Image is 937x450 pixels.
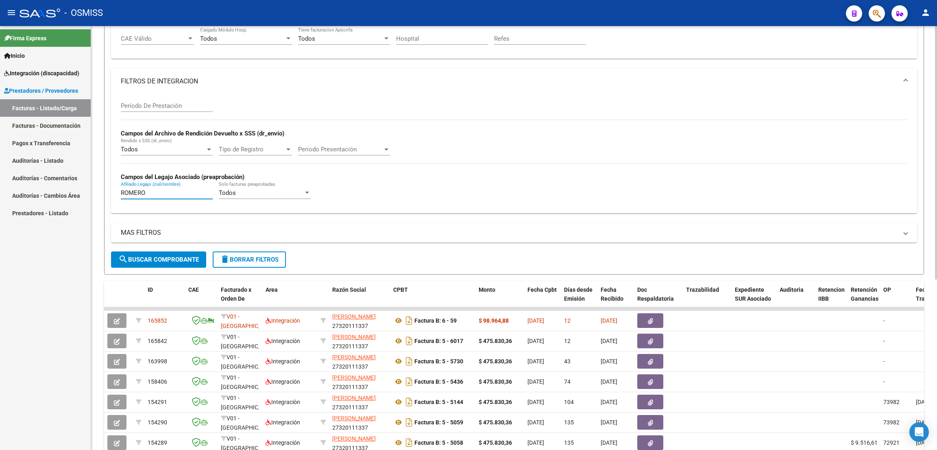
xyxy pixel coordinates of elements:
[121,146,138,153] span: Todos
[121,35,187,42] span: CAE Válido
[475,281,524,317] datatable-header-cell: Monto
[561,281,597,317] datatable-header-cell: Días desde Emisión
[121,130,284,137] strong: Campos del Archivo de Rendición Devuelto x SSS (dr_envio)
[118,254,128,264] mat-icon: search
[220,256,279,263] span: Borrar Filtros
[848,281,880,317] datatable-header-cell: Retención Ganancias
[219,189,236,197] span: Todos
[527,439,544,446] span: [DATE]
[4,51,25,60] span: Inicio
[479,286,495,293] span: Monto
[332,312,387,329] div: 27320111337
[527,286,557,293] span: Fecha Cpbt
[683,281,732,317] datatable-header-cell: Trazabilidad
[404,416,414,429] i: Descargar documento
[564,317,571,324] span: 12
[414,338,463,344] strong: Factura B: 5 - 6017
[414,358,463,365] strong: Factura B: 5 - 5730
[188,286,199,293] span: CAE
[7,8,16,17] mat-icon: menu
[921,8,930,17] mat-icon: person
[148,338,167,344] span: 165842
[393,286,408,293] span: CPBT
[916,399,933,405] span: [DATE]
[144,281,185,317] datatable-header-cell: ID
[332,414,387,431] div: 27320111337
[148,439,167,446] span: 154289
[601,419,617,426] span: [DATE]
[601,378,617,385] span: [DATE]
[883,358,885,365] span: -
[527,419,544,426] span: [DATE]
[776,281,815,317] datatable-header-cell: Auditoria
[527,399,544,405] span: [DATE]
[909,422,929,442] div: Open Intercom Messenger
[686,286,719,293] span: Trazabilidad
[332,393,387,411] div: 27320111337
[916,439,933,446] span: [DATE]
[916,419,933,426] span: [DATE]
[815,281,848,317] datatable-header-cell: Retencion IIBB
[404,436,414,449] i: Descargar documento
[479,399,512,405] strong: $ 475.830,36
[527,358,544,365] span: [DATE]
[564,419,574,426] span: 135
[601,439,617,446] span: [DATE]
[390,281,475,317] datatable-header-cell: CPBT
[479,338,512,344] strong: $ 475.830,36
[200,35,217,42] span: Todos
[479,378,512,385] strong: $ 475.830,36
[221,286,251,302] span: Facturado x Orden De
[148,419,167,426] span: 154290
[597,281,634,317] datatable-header-cell: Fecha Recibido
[118,256,199,263] span: Buscar Comprobante
[601,358,617,365] span: [DATE]
[601,286,623,302] span: Fecha Recibido
[883,338,885,344] span: -
[883,439,900,446] span: 72921
[148,358,167,365] span: 163998
[266,286,278,293] span: Area
[332,332,387,350] div: 27320111337
[121,77,898,86] mat-panel-title: FILTROS DE INTEGRACION
[404,375,414,388] i: Descargar documento
[220,254,230,264] mat-icon: delete
[332,353,387,370] div: 27320111337
[414,399,463,405] strong: Factura B: 5 - 5144
[121,173,244,181] strong: Campos del Legajo Asociado (preaprobación)
[732,281,776,317] datatable-header-cell: Expediente SUR Asociado
[479,317,509,324] strong: $ 98.964,88
[601,338,617,344] span: [DATE]
[213,251,286,268] button: Borrar Filtros
[479,419,512,426] strong: $ 475.830,36
[404,334,414,347] i: Descargar documento
[148,399,167,405] span: 154291
[404,314,414,327] i: Descargar documento
[329,281,390,317] datatable-header-cell: Razón Social
[148,286,153,293] span: ID
[527,338,544,344] span: [DATE]
[851,439,878,446] span: $ 9.516,61
[332,334,376,340] span: [PERSON_NAME]
[564,338,571,344] span: 12
[4,34,46,43] span: Firma Express
[266,358,300,365] span: Integración
[883,399,900,405] span: 73982
[634,281,683,317] datatable-header-cell: Doc Respaldatoria
[148,317,167,324] span: 165852
[298,146,383,153] span: Período Presentación
[148,378,167,385] span: 158406
[332,373,387,390] div: 27320111337
[219,146,285,153] span: Tipo de Registro
[883,378,885,385] span: -
[564,439,574,446] span: 135
[332,374,376,381] span: [PERSON_NAME]
[601,317,617,324] span: [DATE]
[414,419,463,426] strong: Factura B: 5 - 5059
[266,338,300,344] span: Integración
[185,281,218,317] datatable-header-cell: CAE
[332,395,376,401] span: [PERSON_NAME]
[262,281,317,317] datatable-header-cell: Area
[111,251,206,268] button: Buscar Comprobante
[298,35,315,42] span: Todos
